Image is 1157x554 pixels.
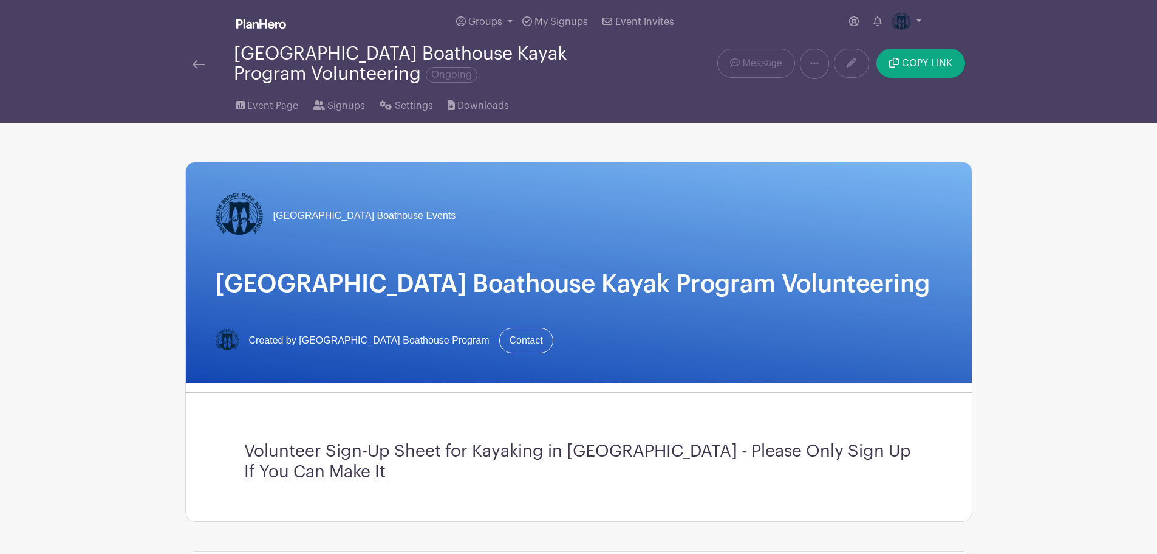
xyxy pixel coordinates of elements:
a: Event Page [236,84,298,123]
span: Event Page [247,99,298,113]
a: Downloads [448,84,509,123]
span: My Signups [534,17,588,27]
span: Message [743,56,782,71]
span: Signups [327,99,365,113]
span: Groups [468,17,502,27]
a: Contact [499,328,553,353]
span: [GEOGRAPHIC_DATA] Boathouse Events [273,209,456,223]
h3: Volunteer Sign-Up Sheet for Kayaking in [GEOGRAPHIC_DATA] - Please Only Sign Up If You Can Make It [244,441,913,482]
span: Created by [GEOGRAPHIC_DATA] Boathouse Program [249,333,490,348]
span: Downloads [457,99,509,113]
img: back-arrow-29a5d9b10d5bd6ae65dc969a981735edf675c4d7a1fe02e03b50dbd4ba3cdb55.svg [193,60,205,69]
div: [GEOGRAPHIC_DATA] Boathouse Kayak Program Volunteering [234,44,627,84]
span: Settings [395,99,433,113]
span: COPY LINK [902,58,952,68]
a: Signups [313,84,365,123]
img: logo_white-6c42ec7e38ccf1d336a20a19083b03d10ae64f83f12c07503d8b9e83406b4c7d.svg [236,19,286,29]
img: Logo-Title.png [892,12,911,32]
span: Event Invites [615,17,674,27]
a: Settings [380,84,432,123]
img: Logo-Title.png [215,192,264,240]
button: COPY LINK [876,49,964,78]
img: Logo-Title.png [215,328,239,353]
h1: [GEOGRAPHIC_DATA] Boathouse Kayak Program Volunteering [215,269,943,299]
a: Message [717,49,794,78]
span: Ongoing [426,67,477,83]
